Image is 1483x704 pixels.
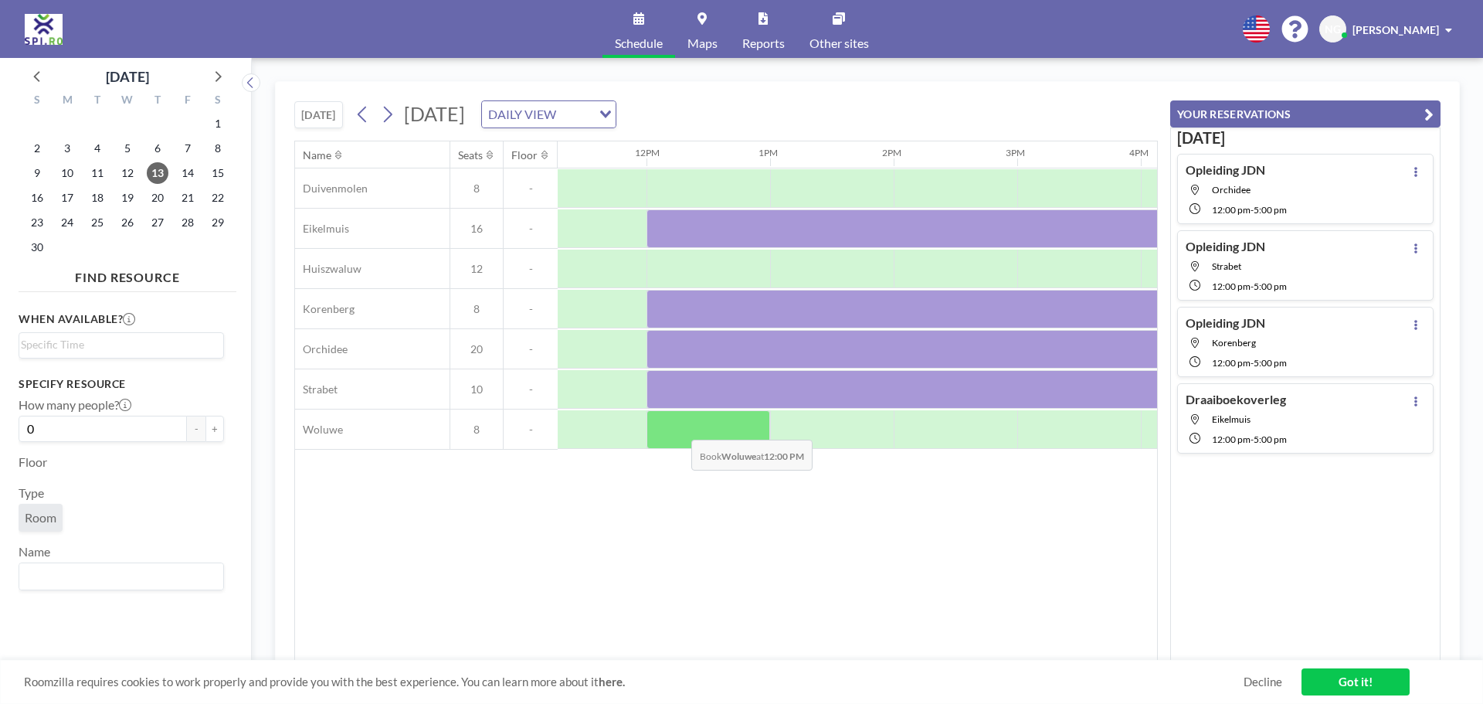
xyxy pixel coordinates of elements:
[687,37,718,49] span: Maps
[147,162,168,184] span: Thursday, November 13, 2025
[147,212,168,233] span: Thursday, November 27, 2025
[19,397,131,413] label: How many people?
[207,162,229,184] span: Saturday, November 15, 2025
[294,101,343,128] button: [DATE]
[1254,357,1287,369] span: 5:00 PM
[177,138,199,159] span: Friday, November 7, 2025
[22,91,53,111] div: S
[56,138,78,159] span: Monday, November 3, 2025
[450,222,503,236] span: 16
[504,342,558,356] span: -
[1212,260,1241,272] span: Strabet
[295,423,343,437] span: Woluwe
[117,162,138,184] span: Wednesday, November 12, 2025
[202,91,232,111] div: S
[19,454,47,470] label: Floor
[561,104,590,124] input: Search for option
[295,383,338,396] span: Strabet
[207,138,229,159] span: Saturday, November 8, 2025
[177,187,199,209] span: Friday, November 21, 2025
[87,212,108,233] span: Tuesday, November 25, 2025
[1170,100,1441,128] button: YOUR RESERVATIONS
[21,336,215,353] input: Search for option
[83,91,113,111] div: T
[1301,668,1410,695] a: Got it!
[106,66,149,87] div: [DATE]
[295,182,368,196] span: Duivenmolen
[882,147,901,158] div: 2PM
[1251,434,1254,445] span: -
[177,212,199,233] span: Friday, November 28, 2025
[758,147,778,158] div: 1PM
[19,377,224,391] h3: Specify resource
[207,113,229,134] span: Saturday, November 1, 2025
[450,302,503,316] span: 8
[450,182,503,196] span: 8
[742,37,785,49] span: Reports
[1186,315,1265,331] h4: Opleiding JDN
[450,423,503,437] span: 8
[450,262,503,276] span: 12
[117,187,138,209] span: Wednesday, November 19, 2025
[295,222,349,236] span: Eikelmuis
[504,262,558,276] span: -
[1251,281,1254,292] span: -
[1212,184,1251,196] span: Orchidee
[207,212,229,233] span: Saturday, November 29, 2025
[19,544,50,559] label: Name
[87,187,108,209] span: Tuesday, November 18, 2025
[809,37,869,49] span: Other sites
[87,138,108,159] span: Tuesday, November 4, 2025
[295,262,361,276] span: Huiszwaluw
[26,187,48,209] span: Sunday, November 16, 2025
[26,138,48,159] span: Sunday, November 2, 2025
[1129,147,1149,158] div: 4PM
[1186,392,1286,407] h4: Draaiboekoverleg
[21,566,215,587] input: Search for option
[25,14,63,45] img: organization-logo
[187,416,205,442] button: -
[1325,22,1341,36] span: NG
[1254,204,1287,216] span: 5:00 PM
[26,162,48,184] span: Sunday, November 9, 2025
[87,162,108,184] span: Tuesday, November 11, 2025
[599,675,625,689] a: here.
[1186,162,1265,178] h4: Opleiding JDN
[177,162,199,184] span: Friday, November 14, 2025
[1212,434,1251,445] span: 12:00 PM
[19,563,223,590] div: Search for option
[26,236,48,258] span: Sunday, November 30, 2025
[1251,357,1254,369] span: -
[19,485,44,501] label: Type
[1244,675,1282,689] a: Decline
[504,302,558,316] span: -
[691,440,813,471] span: Book at
[295,342,348,356] span: Orchidee
[635,147,660,158] div: 12PM
[24,675,1244,689] span: Roomzilla requires cookies to work properly and provide you with the best experience. You can lea...
[450,383,503,396] span: 10
[721,451,756,462] b: Woluwe
[1251,204,1254,216] span: -
[1212,337,1256,349] span: Korenberg
[504,423,558,437] span: -
[53,91,83,111] div: M
[172,91,202,111] div: F
[205,416,224,442] button: +
[504,222,558,236] span: -
[504,182,558,196] span: -
[504,383,558,396] span: -
[19,333,223,356] div: Search for option
[485,104,559,124] span: DAILY VIEW
[1254,281,1287,292] span: 5:00 PM
[511,148,538,162] div: Floor
[295,302,355,316] span: Korenberg
[142,91,172,111] div: T
[26,212,48,233] span: Sunday, November 23, 2025
[404,102,465,125] span: [DATE]
[450,342,503,356] span: 20
[1177,128,1434,148] h3: [DATE]
[56,212,78,233] span: Monday, November 24, 2025
[56,187,78,209] span: Monday, November 17, 2025
[117,138,138,159] span: Wednesday, November 5, 2025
